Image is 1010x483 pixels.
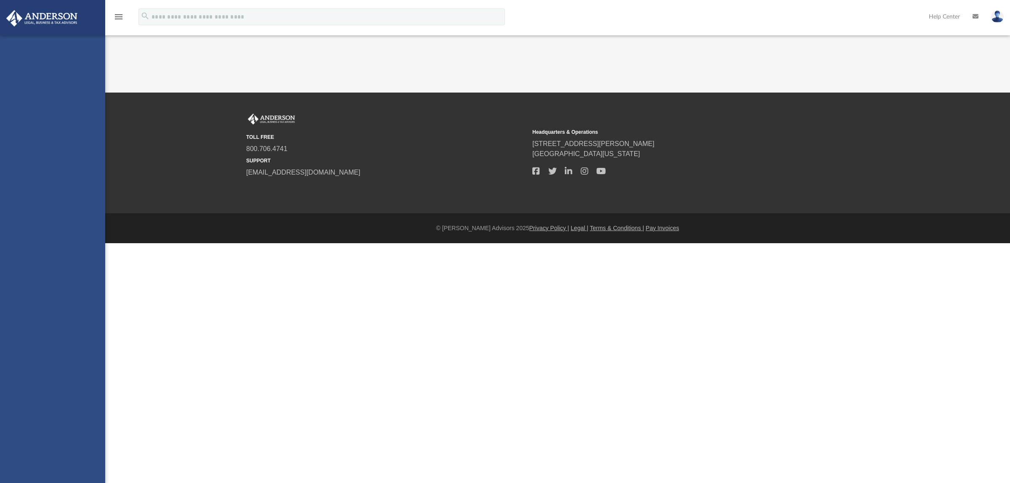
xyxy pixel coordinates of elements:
[532,140,654,147] a: [STREET_ADDRESS][PERSON_NAME]
[571,225,588,231] a: Legal |
[141,11,150,21] i: search
[246,157,526,165] small: SUPPORT
[532,128,813,136] small: Headquarters & Operations
[246,133,526,141] small: TOLL FREE
[105,224,1010,233] div: © [PERSON_NAME] Advisors 2025
[646,225,679,231] a: Pay Invoices
[246,169,360,176] a: [EMAIL_ADDRESS][DOMAIN_NAME]
[590,225,644,231] a: Terms & Conditions |
[114,16,124,22] a: menu
[529,225,569,231] a: Privacy Policy |
[246,114,297,125] img: Anderson Advisors Platinum Portal
[246,145,287,152] a: 800.706.4741
[114,12,124,22] i: menu
[4,10,80,27] img: Anderson Advisors Platinum Portal
[532,150,640,157] a: [GEOGRAPHIC_DATA][US_STATE]
[991,11,1004,23] img: User Pic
